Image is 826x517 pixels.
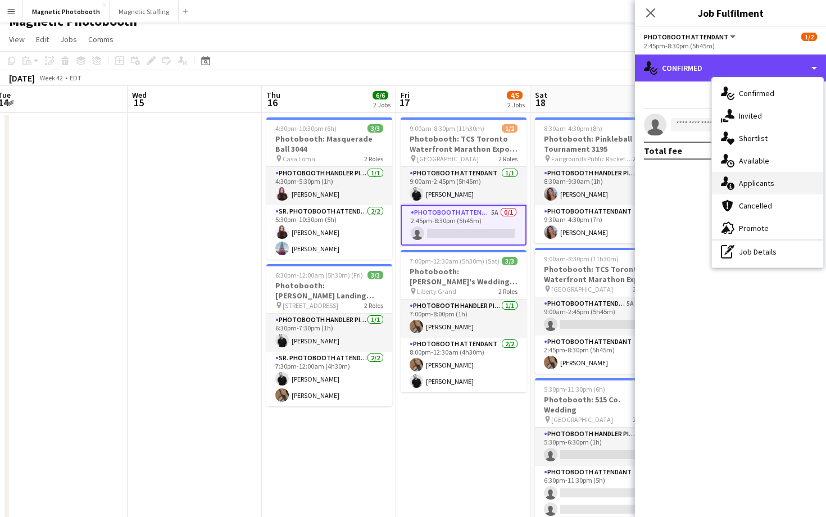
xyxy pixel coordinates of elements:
span: Invited [739,111,762,121]
span: Jobs [60,34,77,44]
div: [DATE] [9,72,35,84]
span: Wed [132,90,147,100]
span: 3/3 [367,124,383,133]
span: 4/5 [507,91,523,99]
div: Total fee [644,145,682,156]
span: 9:00am-8:30pm (11h30m) [410,124,484,133]
a: Comms [84,32,118,47]
span: 7:00pm-12:30am (5h30m) (Sat) [410,257,500,265]
span: 3/3 [367,271,383,279]
app-job-card: 9:00am-8:30pm (11h30m)1/2Photobooth: TCS Toronto Waterfront Marathon Expo 3641 [GEOGRAPHIC_DATA]2... [401,117,527,246]
app-job-card: 7:00pm-12:30am (5h30m) (Sat)3/3Photobooth: [PERSON_NAME]'s Wedding 3166 Liberty Grand2 RolesPhoto... [401,250,527,392]
h3: Photobooth: TCS Toronto Waterfront Marathon Expo 3641 [401,134,527,154]
span: Confirmed [739,88,774,98]
span: 1/2 [801,33,817,41]
button: Photobooth Attendant [644,33,737,41]
span: Edit [36,34,49,44]
span: Liberty Grand [417,287,456,296]
app-job-card: 9:00am-8:30pm (11h30m)1/2Photobooth: TCS Toronto Waterfront Marathon Expo 3641 [GEOGRAPHIC_DATA]2... [535,248,661,374]
h3: Photobooth: Masquerade Ball 3044 [266,134,392,154]
app-card-role: Sr. Photobooth Attendant2/25:30pm-10:30pm (5h)[PERSON_NAME][PERSON_NAME] [266,205,392,260]
span: Casa Loma [283,155,315,163]
a: View [4,32,29,47]
app-card-role: Photobooth Attendant1/12:45pm-8:30pm (5h45m)[PERSON_NAME] [535,335,661,374]
a: Jobs [56,32,81,47]
span: 18 [533,96,547,109]
app-card-role: Photobooth Attendant1/19:00am-2:45pm (5h45m)[PERSON_NAME] [401,167,527,205]
span: 6:30pm-12:00am (5h30m) (Fri) [275,271,363,279]
span: 2 Roles [364,301,383,310]
h3: Photobooth: Pinkleball Tournament 3195 [535,134,661,154]
span: 2 Roles [633,285,652,293]
span: 15 [130,96,147,109]
span: Comms [88,34,114,44]
app-card-role: Photobooth Handler Pick-Up/Drop-Off0/15:30pm-6:30pm (1h) [535,428,661,466]
span: [GEOGRAPHIC_DATA] [551,415,613,424]
app-card-role: Photobooth Attendant5A0/12:45pm-8:30pm (5h45m) [401,205,527,246]
button: Magnetic Photobooth [23,1,110,22]
app-job-card: 8:30am-4:30pm (8h)2/2Photobooth: Pinkleball Tournament 3195 Fairgrounds Public Racket Club - [GEO... [535,117,661,243]
app-card-role: Sr. Photobooth Attendant2/27:30pm-12:00am (4h30m)[PERSON_NAME][PERSON_NAME] [266,352,392,406]
span: Applicants [739,178,774,188]
app-card-role: Photobooth Handler Pick-Up/Drop-Off1/16:30pm-7:30pm (1h)[PERSON_NAME] [266,314,392,352]
div: Job Details [712,241,823,263]
span: 3/3 [502,257,518,265]
span: Shortlist [739,133,768,143]
app-card-role: Photobooth Handler Pick-Up/Drop-Off1/14:30pm-5:30pm (1h)[PERSON_NAME] [266,167,392,205]
span: 2 Roles [498,287,518,296]
span: Photobooth Attendant [644,33,728,41]
span: Thu [266,90,280,100]
h3: Photobooth: TCS Toronto Waterfront Marathon Expo 3641 [535,264,661,284]
span: [STREET_ADDRESS] [283,301,338,310]
h3: Photobooth: 515 Co. Wedding [535,394,661,415]
span: View [9,34,25,44]
span: Fairgrounds Public Racket Club - [GEOGRAPHIC_DATA] [551,155,633,163]
app-job-card: 4:30pm-10:30pm (6h)3/3Photobooth: Masquerade Ball 3044 Casa Loma2 RolesPhotobooth Handler Pick-Up... [266,117,392,260]
span: 5:30pm-11:30pm (6h) [544,385,605,393]
span: Week 42 [37,74,65,82]
div: 2 Jobs [507,101,525,109]
span: 4:30pm-10:30pm (6h) [275,124,337,133]
h3: Photobooth: [PERSON_NAME] Landing Event 3210 [266,280,392,301]
span: 2 Roles [498,155,518,163]
span: 17 [399,96,410,109]
div: 2 Jobs [373,101,391,109]
span: 1/2 [502,124,518,133]
div: Confirmed [635,55,826,81]
span: 2 Roles [364,155,383,163]
app-job-card: 6:30pm-12:00am (5h30m) (Fri)3/3Photobooth: [PERSON_NAME] Landing Event 3210 [STREET_ADDRESS]2 Rol... [266,264,392,406]
div: EDT [70,74,81,82]
span: Available [739,156,769,166]
span: Cancelled [739,201,772,211]
span: [GEOGRAPHIC_DATA] [551,285,613,293]
a: Edit [31,32,53,47]
h3: Photobooth: [PERSON_NAME]'s Wedding 3166 [401,266,527,287]
span: Fri [401,90,410,100]
span: 6/6 [373,91,388,99]
span: [GEOGRAPHIC_DATA] [417,155,479,163]
div: 2:45pm-8:30pm (5h45m) [644,42,817,50]
button: Magnetic Staffing [110,1,179,22]
app-card-role: Photobooth Handler Pick-Up/Drop-Off1/17:00pm-8:00pm (1h)[PERSON_NAME] [401,300,527,338]
app-card-role: Photobooth Attendant1/19:30am-4:30pm (7h)[PERSON_NAME] [535,205,661,243]
span: Sat [535,90,547,100]
span: 2 Roles [633,415,652,424]
app-card-role: Photobooth Attendant2/28:00pm-12:30am (4h30m)[PERSON_NAME][PERSON_NAME] [401,338,527,392]
span: 8:30am-4:30pm (8h) [544,124,602,133]
app-card-role: Photobooth Attendant5A0/19:00am-2:45pm (5h45m) [535,297,661,335]
span: 9:00am-8:30pm (11h30m) [544,255,619,263]
span: Promote [739,223,769,233]
app-card-role: Photobooth Handler Pick-Up/Drop-Off1/18:30am-9:30am (1h)[PERSON_NAME] [535,167,661,205]
span: 2 Roles [633,155,652,163]
h3: Job Fulfilment [635,6,826,20]
span: 16 [265,96,280,109]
